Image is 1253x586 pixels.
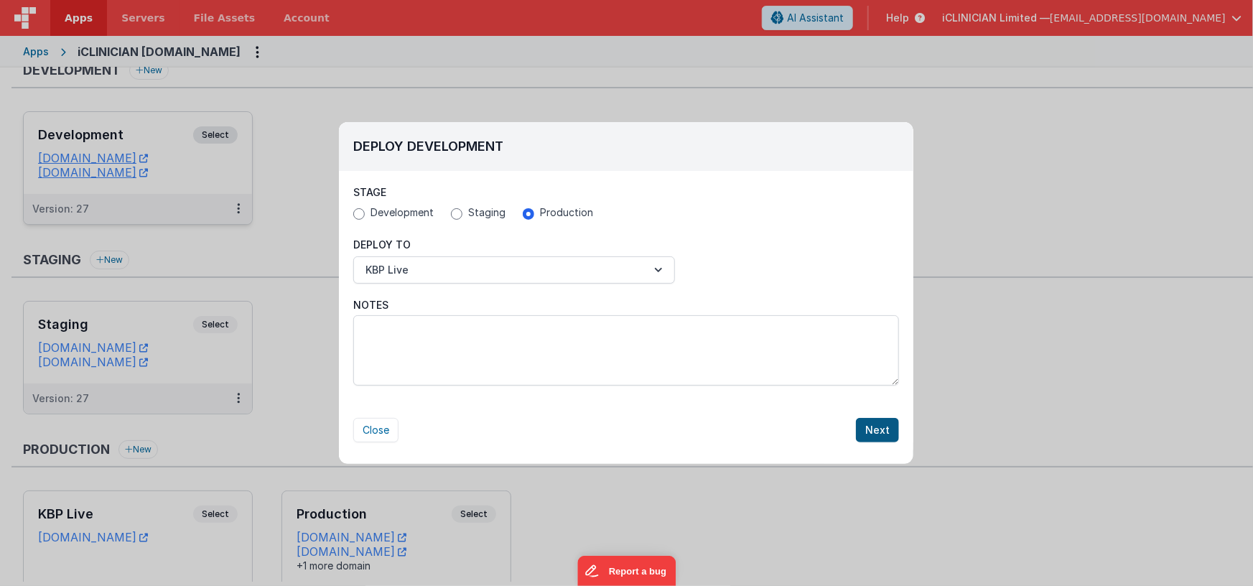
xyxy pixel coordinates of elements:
p: Deploy To [353,238,675,252]
input: Staging [451,208,462,220]
button: Close [353,418,399,442]
textarea: Notes [353,315,899,386]
span: Development [371,205,434,220]
h2: Deploy Development [353,136,899,157]
span: Stage [353,186,386,198]
span: Production [540,205,593,220]
input: Development [353,208,365,220]
iframe: Marker.io feedback button [577,556,676,586]
span: Notes [353,298,388,312]
button: Next [856,418,899,442]
span: Staging [468,205,506,220]
input: Production [523,208,534,220]
button: KBP Live [353,256,675,284]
